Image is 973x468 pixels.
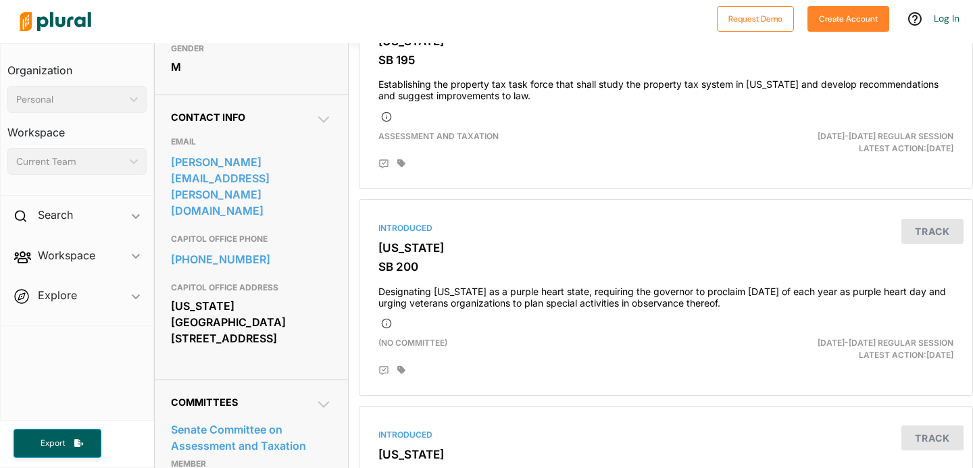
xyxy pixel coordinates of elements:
a: Create Account [807,11,889,25]
div: Latest Action: [DATE] [765,130,964,155]
span: Contact Info [171,111,245,123]
a: [PERSON_NAME][EMAIL_ADDRESS][PERSON_NAME][DOMAIN_NAME] [171,152,332,221]
a: Senate Committee on Assessment and Taxation [171,419,332,456]
a: Request Demo [717,11,794,25]
span: Committees [171,396,238,408]
div: [US_STATE][GEOGRAPHIC_DATA] [STREET_ADDRESS] [171,296,332,348]
h3: [US_STATE] [378,241,953,255]
button: Create Account [807,6,889,32]
h3: [US_STATE] [378,448,953,461]
div: Add tags [397,159,405,168]
button: Track [901,219,964,244]
div: Current Team [16,155,124,169]
div: Add tags [397,365,405,375]
span: [DATE]-[DATE] Regular Session [818,131,953,141]
button: Request Demo [717,6,794,32]
div: Latest Action: [DATE] [765,337,964,361]
span: [DATE]-[DATE] Regular Session [818,338,953,348]
span: Assessment and Taxation [378,131,499,141]
div: Add Position Statement [378,365,389,376]
button: Track [901,425,964,450]
div: Personal [16,93,124,107]
button: Export [14,429,101,458]
a: Log In [934,12,959,24]
h4: Establishing the property tax task force that shall study the property tax system in [US_STATE] a... [378,72,953,102]
h3: EMAIL [171,134,332,150]
h3: Organization [7,51,147,80]
div: Introduced [378,222,953,234]
div: M [171,57,332,77]
div: (no committee) [368,337,766,361]
h3: SB 195 [378,53,953,67]
h2: Search [38,207,73,222]
h3: Workspace [7,113,147,142]
a: [PHONE_NUMBER] [171,249,332,269]
h3: CAPITOL OFFICE ADDRESS [171,280,332,296]
h4: Designating [US_STATE] as a purple heart state, requiring the governor to proclaim [DATE] of each... [378,280,953,309]
div: Introduced [378,429,953,441]
h3: GENDER [171,41,332,57]
h3: SB 200 [378,260,953,274]
div: Add Position Statement [378,159,389,170]
h3: CAPITOL OFFICE PHONE [171,231,332,247]
span: Export [31,438,74,449]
